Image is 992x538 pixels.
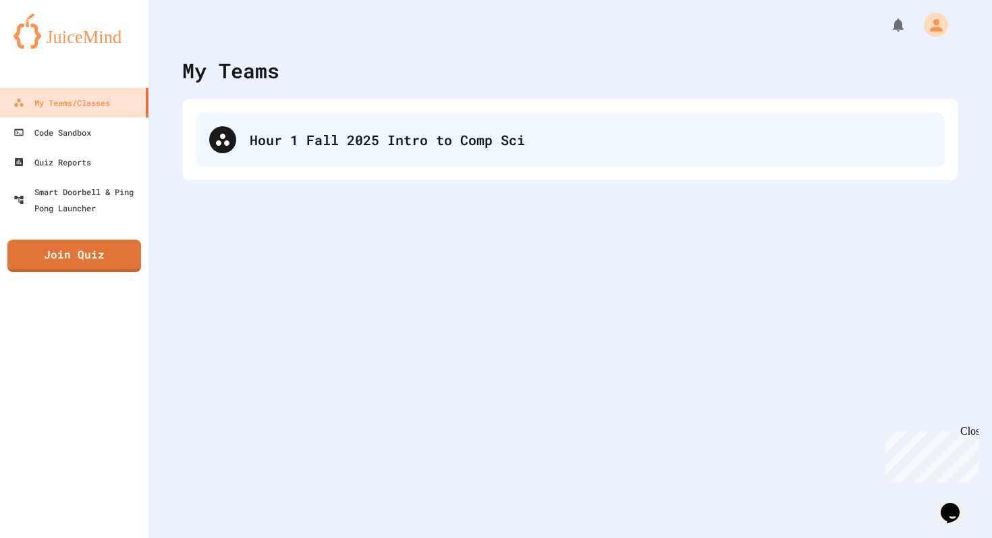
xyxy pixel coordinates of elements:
[182,55,279,86] div: My Teams
[13,95,110,111] div: My Teams/Classes
[935,484,979,524] iframe: chat widget
[7,240,141,272] a: Join Quiz
[13,184,143,216] div: Smart Doorbell & Ping Pong Launcher
[13,124,91,140] div: Code Sandbox
[5,5,93,86] div: Chat with us now!Close
[865,14,910,36] div: My Notifications
[910,9,952,41] div: My Account
[250,130,931,150] div: Hour 1 Fall 2025 Intro to Comp Sci
[13,154,91,170] div: Quiz Reports
[880,425,979,483] iframe: chat widget
[13,14,135,49] img: logo-orange.svg
[196,113,945,167] div: Hour 1 Fall 2025 Intro to Comp Sci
